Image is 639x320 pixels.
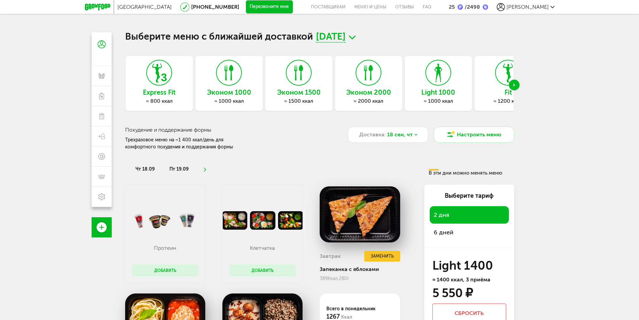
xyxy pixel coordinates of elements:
div: ≈ 1000 ккал [405,98,472,104]
span: чт 18.09 [136,166,155,172]
span: Ккал [341,314,352,320]
div: Трехразовое меню на ~1 400 ккал/день для комфортного похудения и поддержания формы [125,136,254,150]
button: Добавить [229,265,296,276]
div: ≈ 2000 ккал [335,98,402,104]
h3: Express Fit [126,89,193,96]
p: Клетчатка [236,245,289,251]
img: bonus_b.cdccf46.png [483,4,488,10]
img: big_mPDajhulWsqtV8Bj.png [320,185,400,244]
h3: Похудение и поддержание формы [125,127,333,133]
h3: Эконом 1000 [196,89,263,96]
div: 25 [449,4,455,10]
button: Перезвоните мне [246,0,293,14]
div: 5 550 ₽ [432,288,473,299]
h3: Эконом 2000 [335,89,402,96]
div: Next slide [509,80,520,90]
button: Заменить [364,251,400,262]
div: Выберите тариф [430,191,509,200]
h3: Завтрак [320,253,341,259]
div: Запеканка с яблоками [320,266,400,272]
div: ≈ 1500 ккал [265,98,332,104]
p: Протеин [139,245,192,251]
span: [DATE] [316,32,345,43]
img: bonus_p.2f9b352.png [458,4,463,10]
h3: Light 1400 [432,260,506,271]
h3: Light 1000 [405,89,472,96]
div: 389 280 [320,276,400,281]
h1: Выберите меню с ближайшей доставкой [125,32,514,43]
div: В эти дни можно менять меню [429,169,512,176]
span: [PERSON_NAME] [507,4,549,10]
span: г [347,276,349,281]
div: ≈ 800 ккал [126,98,193,104]
span: / [465,4,467,10]
a: [PHONE_NUMBER] [191,4,239,10]
span: Доставка: [359,131,386,139]
div: ≈ 1200 ккал [475,98,542,104]
span: 6 дней [434,228,505,237]
div: ≈ 1000 ккал [196,98,263,104]
button: Настроить меню [434,127,514,143]
button: Добавить [132,265,199,276]
span: пт 19.09 [169,166,189,172]
div: 2498 [463,4,480,10]
h3: Fit [475,89,542,96]
span: [GEOGRAPHIC_DATA] [117,4,172,10]
span: ≈ 1400 ккал, 3 приёма [432,276,490,283]
span: 2 дня [434,210,505,220]
span: 18 сен, чт [387,131,413,139]
span: Ккал, [328,276,339,281]
h3: Эконом 1500 [265,89,332,96]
